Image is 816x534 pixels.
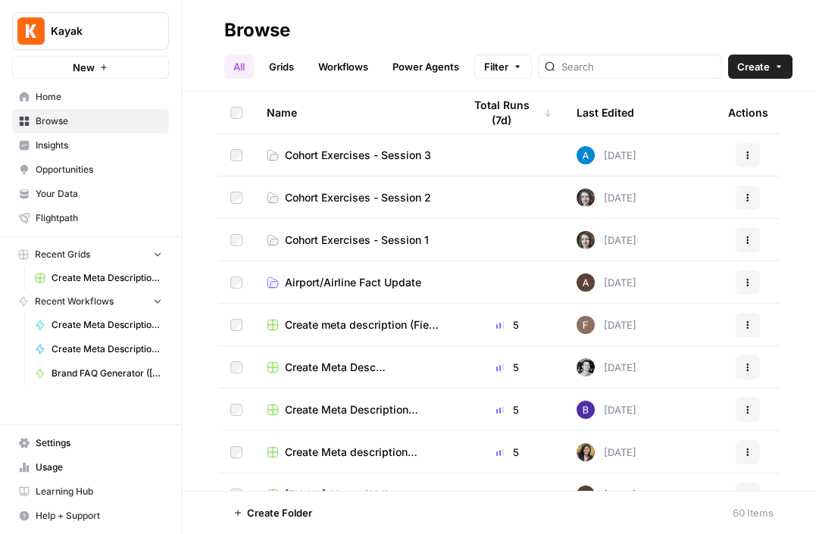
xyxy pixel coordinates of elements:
a: All [224,55,254,79]
span: [EN-US] Airport/Airline Content Refresh [285,487,439,502]
a: Flightpath [12,206,169,230]
span: Home [36,90,162,104]
a: Home [12,85,169,109]
div: Actions [728,92,768,133]
span: Cohort Exercises - Session 3 [285,148,431,163]
span: Create Meta Description (Blanka) Grid [285,402,439,417]
span: Kayak [51,23,142,39]
div: 5 [463,402,552,417]
span: Settings [36,436,162,450]
img: 4vx69xode0b6rvenq8fzgxnr47hp [577,358,595,376]
div: 5 [463,317,552,333]
span: Create [737,59,770,74]
span: Learning Hub [36,485,162,498]
div: [DATE] [577,316,636,334]
div: [DATE] [577,273,636,292]
button: Recent Grids [12,243,169,266]
a: Cohort Exercises - Session 3 [267,148,439,163]
div: Browse [224,18,290,42]
span: Flightpath [36,211,162,225]
div: [DATE] [577,231,636,249]
a: Create Meta Description (Blanka) [28,337,169,361]
div: Name [267,92,439,133]
img: Kayak Logo [17,17,45,45]
div: Last Edited [577,92,634,133]
div: Total Runs (7d) [463,92,552,133]
button: New [12,56,169,79]
a: Cohort Exercises - Session 2 [267,190,439,205]
a: [EN-US] Airport/Airline Content Refresh [267,487,439,502]
img: rz7p8tmnmqi1pt4pno23fskyt2v8 [577,231,595,249]
a: Insights [12,133,169,158]
a: Browse [12,109,169,133]
div: [DATE] [577,401,636,419]
div: 5 [463,360,552,375]
a: Brand FAQ Generator ([PERSON_NAME]) [28,361,169,386]
a: Power Agents [383,55,468,79]
span: Create Meta description ([PERSON_NAME]) Grid [285,445,439,460]
span: Create Meta Description ([PERSON_NAME]) [52,318,162,332]
span: Create Meta Desc ([PERSON_NAME]) Grid [285,360,439,375]
span: Airport/Airline Fact Update [285,275,421,290]
button: Recent Workflows [12,290,169,313]
img: o3cqybgnmipr355j8nz4zpq1mc6x [577,146,595,164]
a: Create Meta Desc ([PERSON_NAME]) Grid [267,360,439,375]
span: Create Meta Description (Blanka) [52,342,162,356]
img: rz7p8tmnmqi1pt4pno23fskyt2v8 [577,189,595,207]
span: Usage [36,461,162,474]
a: Create Meta description ([PERSON_NAME]) Grid [267,445,439,460]
button: Create Folder [224,501,321,525]
a: Usage [12,455,169,479]
img: re7xpd5lpd6r3te7ued3p9atxw8h [577,443,595,461]
div: 4 [463,487,552,502]
span: Filter [484,59,508,74]
a: Your Data [12,182,169,206]
span: Brand FAQ Generator ([PERSON_NAME]) [52,367,162,380]
div: 60 Items [733,505,774,520]
a: Create Meta Description ([PERSON_NAME]) Grid [28,266,169,290]
span: New [73,60,95,75]
div: [DATE] [577,189,636,207]
div: [DATE] [577,443,636,461]
button: Create [728,55,793,79]
span: Recent Workflows [35,295,114,308]
button: Filter [474,55,532,79]
a: Learning Hub [12,479,169,504]
span: Create Meta Description ([PERSON_NAME]) Grid [52,271,162,285]
img: tctyxljblf40chzqxflm8vgl4vpd [577,316,595,334]
span: Insights [36,139,162,152]
a: Settings [12,431,169,455]
img: wtbmvrjo3qvncyiyitl6zoukl9gz [577,273,595,292]
input: Search [561,59,715,74]
div: [DATE] [577,358,636,376]
span: Recent Grids [35,248,90,261]
button: Workspace: Kayak [12,12,169,50]
a: Create meta description (Fie) Grid [267,317,439,333]
span: Browse [36,114,162,128]
span: Cohort Exercises - Session 1 [285,233,429,248]
a: Opportunities [12,158,169,182]
span: Your Data [36,187,162,201]
span: Opportunities [36,163,162,176]
a: Create Meta Description ([PERSON_NAME]) [28,313,169,337]
span: Cohort Exercises - Session 2 [285,190,431,205]
a: Cohort Exercises - Session 1 [267,233,439,248]
div: [DATE] [577,146,636,164]
a: Create Meta Description (Blanka) Grid [267,402,439,417]
span: Help + Support [36,509,162,523]
a: Grids [260,55,303,79]
div: 5 [463,445,552,460]
div: [DATE] [577,486,636,504]
a: Workflows [309,55,377,79]
span: Create Folder [247,505,312,520]
span: Create meta description (Fie) Grid [285,317,439,333]
img: jvddonxhcv6d8mdj523g41zi7sv7 [577,401,595,419]
a: Airport/Airline Fact Update [267,275,439,290]
img: wtbmvrjo3qvncyiyitl6zoukl9gz [577,486,595,504]
button: Help + Support [12,504,169,528]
